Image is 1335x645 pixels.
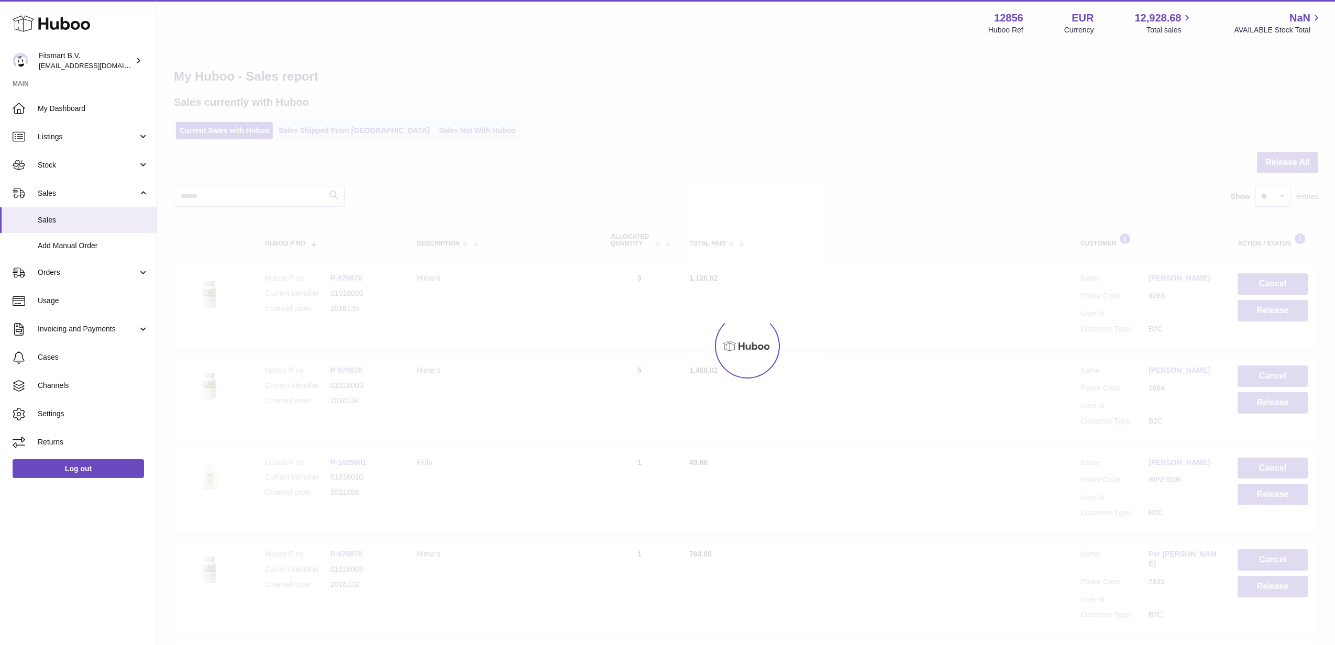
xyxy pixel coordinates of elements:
[1234,11,1322,35] a: NaN AVAILABLE Stock Total
[988,25,1023,35] div: Huboo Ref
[13,459,144,478] a: Log out
[994,11,1023,25] strong: 12856
[39,61,154,70] span: [EMAIL_ADDRESS][DOMAIN_NAME]
[13,53,28,69] img: internalAdmin-12856@internal.huboo.com
[1134,11,1181,25] span: 12,928.68
[38,241,149,251] span: Add Manual Order
[38,324,138,334] span: Invoicing and Payments
[1289,11,1310,25] span: NaN
[38,188,138,198] span: Sales
[1064,25,1094,35] div: Currency
[1146,25,1193,35] span: Total sales
[38,381,149,391] span: Channels
[1072,11,1094,25] strong: EUR
[1134,11,1193,35] a: 12,928.68 Total sales
[38,296,149,306] span: Usage
[38,268,138,277] span: Orders
[38,160,138,170] span: Stock
[39,51,133,71] div: Fitsmart B.V.
[38,215,149,225] span: Sales
[38,437,149,447] span: Returns
[38,409,149,419] span: Settings
[38,104,149,114] span: My Dashboard
[38,132,138,142] span: Listings
[1234,25,1322,35] span: AVAILABLE Stock Total
[38,352,149,362] span: Cases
